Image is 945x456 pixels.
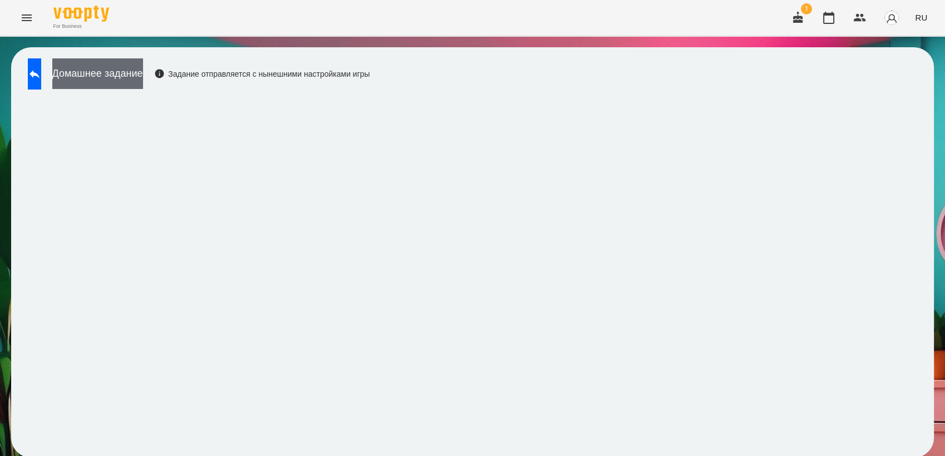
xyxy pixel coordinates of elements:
span: 1 [801,3,812,14]
button: Домашнее задание [52,58,143,89]
img: avatar_s.png [884,10,899,26]
img: Voopty Logo [53,6,109,22]
button: Menu [13,4,40,31]
button: RU [910,7,932,28]
div: Задание отправляется с нынешними настройками игры [154,68,370,80]
span: For Business [53,23,109,30]
span: RU [915,12,927,23]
